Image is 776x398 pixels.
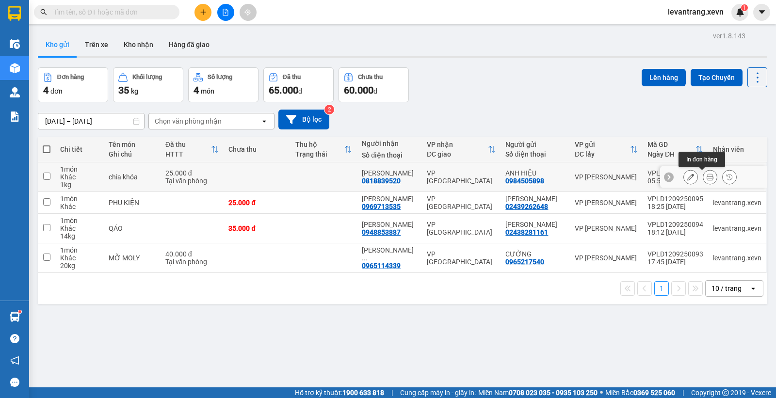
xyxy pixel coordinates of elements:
[269,84,298,96] span: 65.000
[427,150,488,158] div: ĐC giao
[605,387,675,398] span: Miền Bắc
[165,258,219,266] div: Tại văn phòng
[647,150,695,158] div: Ngày ĐH
[741,4,748,11] sup: 1
[575,254,638,262] div: VP [PERSON_NAME]
[60,165,99,173] div: 1 món
[391,387,393,398] span: |
[600,391,603,395] span: ⚪️
[60,217,99,224] div: 1 món
[362,195,417,203] div: HOÀNG HIỆP
[505,169,565,177] div: ANH HIỆU
[344,84,373,96] span: 60.000
[647,228,703,236] div: 18:12 [DATE]
[422,137,501,162] th: Toggle SortBy
[165,150,211,158] div: HTTT
[165,169,219,177] div: 25.000 đ
[188,67,259,102] button: Số lượng4món
[165,141,211,148] div: Đã thu
[161,33,217,56] button: Hàng đã giao
[713,199,761,207] div: levantrang.xevn
[647,258,703,266] div: 17:45 [DATE]
[505,221,565,228] div: HÀ XUÂN
[10,356,19,365] span: notification
[208,74,232,80] div: Số lượng
[427,141,488,148] div: VP nhận
[324,105,334,114] sup: 2
[38,33,77,56] button: Kho gửi
[278,110,329,129] button: Bộ lọc
[339,67,409,102] button: Chưa thu60.000đ
[400,387,476,398] span: Cung cấp máy in - giấy in:
[427,250,496,266] div: VP [GEOGRAPHIC_DATA]
[362,221,417,228] div: THANH CHUNG
[165,250,219,258] div: 40.000 đ
[263,67,334,102] button: Đã thu65.000đ
[295,141,345,148] div: Thu hộ
[427,221,496,236] div: VP [GEOGRAPHIC_DATA]
[575,224,638,232] div: VP [PERSON_NAME]
[647,177,703,185] div: 05:55 [DATE]
[362,203,401,210] div: 0969713535
[10,87,20,97] img: warehouse-icon
[109,150,155,158] div: Ghi chú
[155,116,222,126] div: Chọn văn phòng nhận
[109,224,155,232] div: QÁO
[295,387,384,398] span: Hỗ trợ kỹ thuật:
[200,9,207,16] span: plus
[60,254,99,262] div: Khác
[60,173,99,181] div: Khác
[228,199,286,207] div: 25.000 đ
[295,150,345,158] div: Trạng thái
[749,285,757,292] svg: open
[679,152,725,167] div: In đơn hàng
[691,69,743,86] button: Tạo Chuyến
[505,141,565,148] div: Người gửi
[165,177,219,185] div: Tại văn phòng
[38,113,144,129] input: Select a date range.
[753,4,770,21] button: caret-down
[43,84,48,96] span: 4
[647,141,695,148] div: Mã GD
[647,195,703,203] div: VPLD1209250095
[505,150,565,158] div: Số điện thoại
[10,334,19,343] span: question-circle
[633,389,675,397] strong: 0369 525 060
[132,74,162,80] div: Khối lượng
[217,4,234,21] button: file-add
[722,389,729,396] span: copyright
[60,145,99,153] div: Chi tiết
[60,195,99,203] div: 1 món
[509,389,598,397] strong: 0708 023 035 - 0935 103 250
[505,228,548,236] div: 02438281161
[647,203,703,210] div: 18:25 [DATE]
[575,150,630,158] div: ĐC lấy
[60,246,99,254] div: 1 món
[362,140,417,147] div: Người nhận
[116,33,161,56] button: Kho nhận
[575,199,638,207] div: VP [PERSON_NAME]
[362,169,417,177] div: MỸ LINH
[10,111,20,122] img: solution-icon
[758,8,766,16] span: caret-down
[362,228,401,236] div: 0948853887
[505,195,565,203] div: Ngọc Thắng
[8,6,21,21] img: logo-vxr
[60,232,99,240] div: 14 kg
[362,246,417,262] div: ĐÀO VĂN CHIẾN
[660,6,731,18] span: levantrang.xevn
[505,258,544,266] div: 0965217540
[38,67,108,102] button: Đơn hàng4đơn
[711,284,742,293] div: 10 / trang
[736,8,744,16] img: icon-new-feature
[505,250,565,258] div: CƯỜNG
[647,169,703,177] div: VPLD1309250001
[362,177,401,185] div: 0818839520
[10,378,19,387] span: message
[10,312,20,322] img: warehouse-icon
[194,84,199,96] span: 4
[201,87,214,95] span: món
[50,87,63,95] span: đơn
[362,262,401,270] div: 0965114339
[228,224,286,232] div: 35.000 đ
